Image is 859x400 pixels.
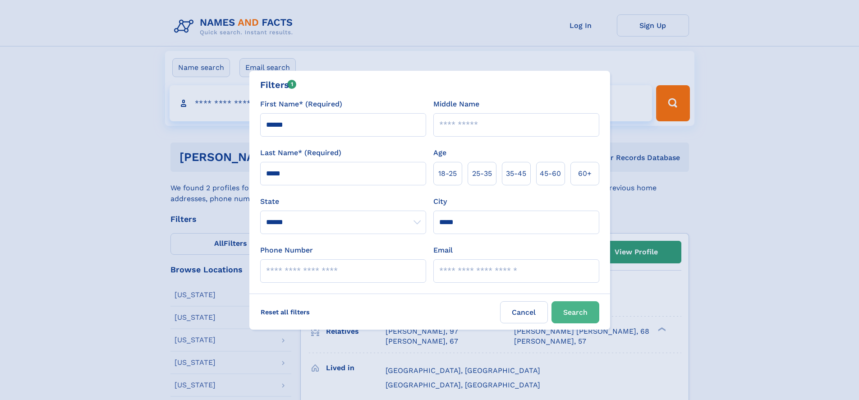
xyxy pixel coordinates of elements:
[472,168,492,179] span: 25‑35
[433,196,447,207] label: City
[438,168,457,179] span: 18‑25
[260,78,297,92] div: Filters
[551,301,599,323] button: Search
[260,245,313,256] label: Phone Number
[260,196,426,207] label: State
[500,301,548,323] label: Cancel
[433,147,446,158] label: Age
[540,168,561,179] span: 45‑60
[433,99,479,110] label: Middle Name
[578,168,592,179] span: 60+
[506,168,526,179] span: 35‑45
[260,147,341,158] label: Last Name* (Required)
[260,99,342,110] label: First Name* (Required)
[255,301,316,323] label: Reset all filters
[433,245,453,256] label: Email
